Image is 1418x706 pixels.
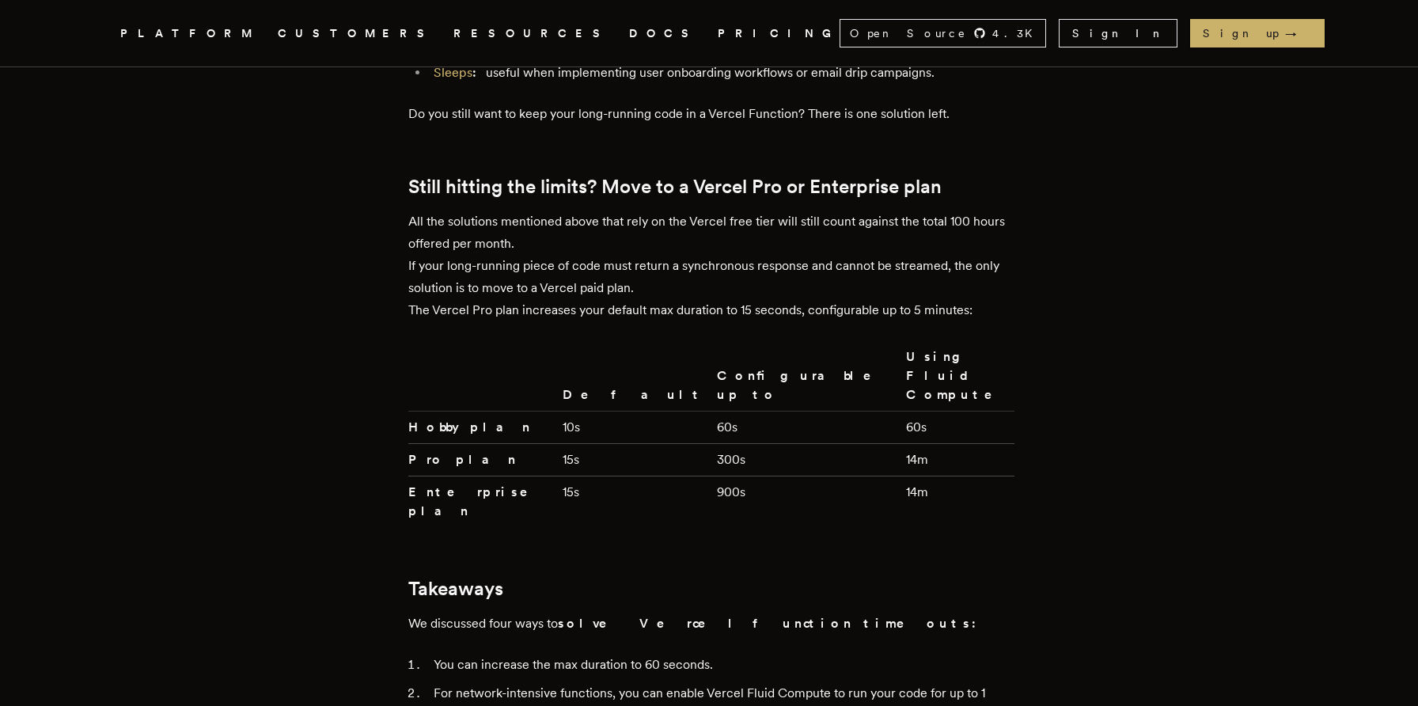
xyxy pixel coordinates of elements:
td: 60s [711,411,900,443]
td: 14m [900,476,1014,527]
a: Sign In [1059,19,1177,47]
li: You can increase the max duration to 60 seconds. [429,654,1010,676]
strong: Enterprise plan [408,484,550,518]
h2: Still hitting the limits? Move to a Vercel Pro or Enterprise plan [408,176,1010,198]
span: → [1285,25,1312,41]
strong: solve Vercel function timeouts: [558,616,985,631]
td: 15s [556,443,711,476]
td: 900s [711,476,900,527]
a: Sleeps [434,65,472,80]
p: We discussed four ways to [408,613,1010,635]
td: 14m [900,443,1014,476]
p: Do you still want to keep your long-running code in a Vercel Function? There is one solution left. [408,103,1010,125]
button: RESOURCES [453,24,610,44]
th: Using Fluid Compute [900,347,1014,412]
td: 60s [900,411,1014,443]
td: 10s [556,411,711,443]
th: Default [556,347,711,412]
button: PLATFORM [120,24,259,44]
span: Open Source [850,25,967,41]
li: useful when implementing user onboarding workflows or email drip campaigns. [429,62,1010,84]
a: CUSTOMERS [278,24,434,44]
p: All the solutions mentioned above that rely on the Vercel free tier will still count against the ... [408,211,1010,321]
span: 4.3 K [992,25,1042,41]
strong: Pro plan [408,452,517,467]
strong: : [434,65,486,80]
td: 300s [711,443,900,476]
td: 15s [556,476,711,527]
th: Configurable up to [711,347,900,412]
a: PRICING [718,24,840,44]
a: Sign up [1190,19,1325,47]
h2: Takeaways [408,578,1010,600]
a: DOCS [629,24,699,44]
strong: Hobby plan [408,419,531,435]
